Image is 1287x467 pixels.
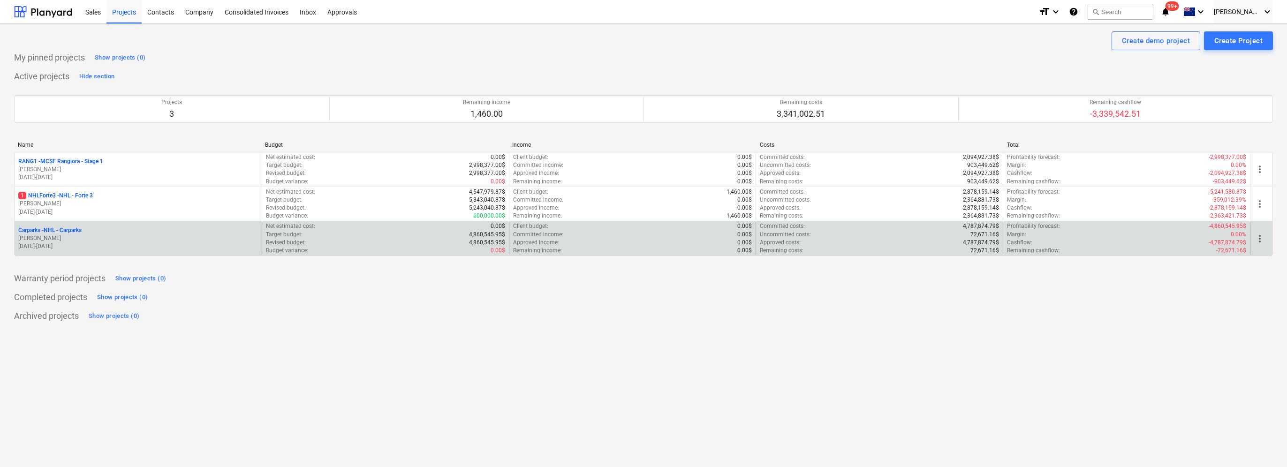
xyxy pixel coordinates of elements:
p: Committed income : [513,196,563,204]
p: Warranty period projects [14,273,106,284]
p: Net estimated cost : [266,153,315,161]
p: NHLForte3 - NHL - Forte 3 [18,192,93,200]
p: My pinned projects [14,52,85,63]
button: Show projects (0) [86,309,142,324]
p: Approved income : [513,204,559,212]
p: Budget variance : [266,212,308,220]
p: Remaining cashflow [1090,98,1141,106]
p: Uncommitted costs : [760,231,811,239]
p: Active projects [14,71,69,82]
p: 903,449.62$ [967,161,999,169]
p: -2,878,159.14$ [1209,204,1246,212]
button: Show projects (0) [92,50,148,65]
p: Revised budget : [266,239,306,247]
p: Client budget : [513,153,548,161]
p: Remaining income : [513,247,562,255]
p: Client budget : [513,222,548,230]
p: [PERSON_NAME] [18,166,258,173]
p: Net estimated cost : [266,222,315,230]
p: Committed income : [513,231,563,239]
button: Show projects (0) [95,290,150,305]
p: Margin : [1007,196,1026,204]
p: Archived projects [14,310,79,322]
p: Approved costs : [760,204,801,212]
span: more_vert [1254,164,1265,175]
i: Knowledge base [1069,6,1078,17]
p: Budget variance : [266,178,308,186]
p: 0.00$ [737,169,752,177]
span: 1 [18,192,26,199]
p: 2,364,881.73$ [963,212,999,220]
p: 2,998,377.00$ [469,161,505,169]
p: Budget variance : [266,247,308,255]
p: Approved costs : [760,239,801,247]
p: 4,547,979.87$ [469,188,505,196]
p: Remaining cashflow : [1007,212,1060,220]
p: 1,460.00$ [727,212,752,220]
p: -5,241,580.87$ [1209,188,1246,196]
div: Show projects (0) [97,292,148,303]
p: 2,094,927.38$ [963,153,999,161]
p: -4,860,545.95$ [1209,222,1246,230]
div: Create demo project [1122,35,1190,47]
div: Name [18,142,257,148]
p: Uncommitted costs : [760,161,811,169]
div: Show projects (0) [115,273,166,284]
p: -359,012.39% [1212,196,1246,204]
button: Hide section [77,69,117,84]
p: Cashflow : [1007,169,1032,177]
p: 600,000.00$ [473,212,505,220]
div: Total [1007,142,1247,148]
p: Target budget : [266,196,303,204]
p: Remaining income [463,98,510,106]
p: Committed costs : [760,153,805,161]
p: 0.00$ [491,178,505,186]
p: RANG1 - MCSF Rangiora - Stage 1 [18,158,103,166]
p: 2,364,881.73$ [963,196,999,204]
p: 4,860,545.95$ [469,231,505,239]
p: 72,671.16$ [970,231,999,239]
p: Carparks - NHL - Carparks [18,226,82,234]
p: Remaining income : [513,212,562,220]
div: 1NHLForte3 -NHL - Forte 3[PERSON_NAME][DATE]-[DATE] [18,192,258,216]
p: 3 [161,108,182,120]
p: [PERSON_NAME] [18,200,258,208]
span: 99+ [1166,1,1179,11]
p: Target budget : [266,231,303,239]
p: -2,998,377.00$ [1209,153,1246,161]
p: 72,671.16$ [970,247,999,255]
button: Search [1088,4,1153,20]
p: [PERSON_NAME] [18,234,258,242]
p: [DATE] - [DATE] [18,173,258,181]
p: Committed income : [513,161,563,169]
p: Profitability forecast : [1007,222,1060,230]
p: 2,094,927.38$ [963,169,999,177]
p: 0.00$ [737,153,752,161]
i: keyboard_arrow_down [1050,6,1061,17]
p: Revised budget : [266,204,306,212]
p: Uncommitted costs : [760,196,811,204]
div: Carparks -NHL - Carparks[PERSON_NAME][DATE]-[DATE] [18,226,258,250]
p: Cashflow : [1007,239,1032,247]
p: Cashflow : [1007,204,1032,212]
p: 0.00% [1231,161,1246,169]
p: 0.00$ [737,231,752,239]
p: Remaining income : [513,178,562,186]
p: Committed costs : [760,222,805,230]
p: Remaining costs [777,98,825,106]
p: Completed projects [14,292,87,303]
p: 0.00$ [491,153,505,161]
p: 4,860,545.95$ [469,239,505,247]
button: Create Project [1204,31,1273,50]
p: 0.00$ [737,247,752,255]
p: Projects [161,98,182,106]
p: Committed costs : [760,188,805,196]
p: -2,094,927.38$ [1209,169,1246,177]
p: Approved income : [513,169,559,177]
p: Margin : [1007,161,1026,169]
p: Remaining costs : [760,178,803,186]
div: Show projects (0) [95,53,145,63]
p: [DATE] - [DATE] [18,242,258,250]
p: -3,339,542.51 [1090,108,1141,120]
p: Approved income : [513,239,559,247]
